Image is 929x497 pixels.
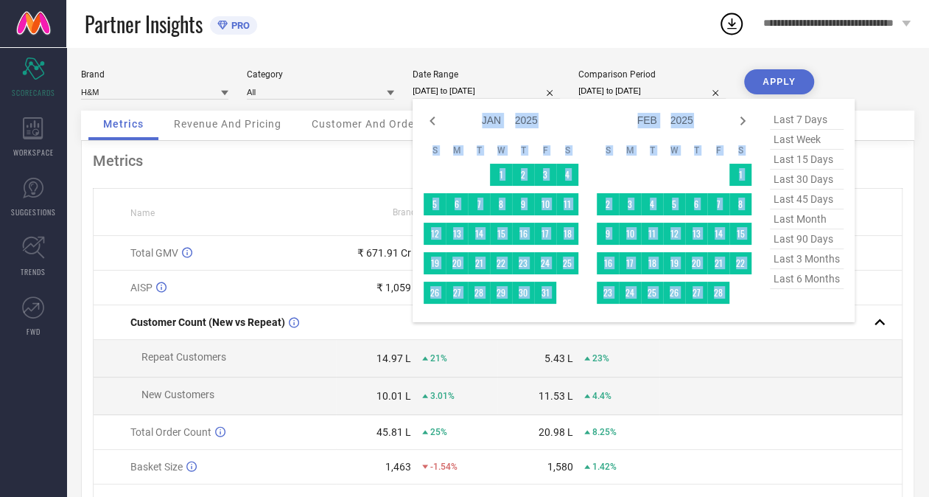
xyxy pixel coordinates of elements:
th: Sunday [597,145,619,156]
span: last 6 months [770,269,844,289]
div: ₹ 1,059 [376,282,411,293]
td: Tue Feb 18 2025 [641,252,663,274]
td: Mon Jan 27 2025 [446,282,468,304]
td: Mon Jan 13 2025 [446,223,468,245]
td: Fri Feb 14 2025 [707,223,729,245]
div: ₹ 671.91 Cr [357,247,411,259]
td: Fri Feb 07 2025 [707,193,729,215]
th: Wednesday [663,145,685,156]
td: Wed Jan 01 2025 [490,164,512,186]
td: Fri Jan 17 2025 [534,223,556,245]
td: Thu Jan 09 2025 [512,193,534,215]
th: Monday [446,145,468,156]
td: Fri Jan 03 2025 [534,164,556,186]
td: Wed Feb 05 2025 [663,193,685,215]
div: 1,580 [547,461,573,473]
td: Mon Jan 20 2025 [446,252,468,274]
td: Sat Feb 01 2025 [729,164,751,186]
span: Partner Insights [85,9,203,39]
span: last 45 days [770,190,844,209]
span: 23% [592,353,609,364]
td: Fri Jan 24 2025 [534,252,556,274]
th: Thursday [512,145,534,156]
td: Thu Feb 20 2025 [685,252,707,274]
th: Saturday [556,145,578,156]
td: Wed Jan 29 2025 [490,282,512,304]
td: Mon Feb 10 2025 [619,223,641,245]
div: Next month [734,112,751,130]
span: last week [770,130,844,150]
td: Sat Jan 25 2025 [556,252,578,274]
td: Wed Feb 26 2025 [663,282,685,304]
th: Tuesday [468,145,490,156]
td: Mon Jan 06 2025 [446,193,468,215]
th: Wednesday [490,145,512,156]
td: Thu Feb 27 2025 [685,282,707,304]
span: last 3 months [770,249,844,269]
th: Sunday [424,145,446,156]
th: Saturday [729,145,751,156]
span: last 7 days [770,110,844,130]
span: Repeat Customers [141,351,226,363]
div: Brand [81,69,228,80]
span: Metrics [103,118,144,130]
div: 11.53 L [539,390,573,402]
th: Friday [707,145,729,156]
div: Comparison Period [578,69,726,80]
td: Sat Feb 15 2025 [729,223,751,245]
span: 8.25% [592,427,617,437]
span: Brand Value [393,207,441,218]
span: WORKSPACE [13,147,54,158]
td: Tue Feb 25 2025 [641,282,663,304]
td: Mon Feb 24 2025 [619,282,641,304]
span: 21% [430,353,447,364]
td: Fri Jan 10 2025 [534,193,556,215]
span: 25% [430,427,447,437]
span: Customer Count (New vs Repeat) [130,316,285,328]
td: Tue Jan 21 2025 [468,252,490,274]
td: Fri Jan 31 2025 [534,282,556,304]
td: Thu Feb 06 2025 [685,193,707,215]
button: APPLY [744,69,814,94]
td: Sat Jan 11 2025 [556,193,578,215]
td: Sat Feb 22 2025 [729,252,751,274]
td: Tue Feb 04 2025 [641,193,663,215]
div: Category [247,69,394,80]
td: Wed Jan 22 2025 [490,252,512,274]
th: Monday [619,145,641,156]
td: Thu Feb 13 2025 [685,223,707,245]
td: Wed Feb 12 2025 [663,223,685,245]
span: 3.01% [430,391,455,401]
div: Date Range [413,69,560,80]
td: Wed Jan 08 2025 [490,193,512,215]
td: Sun Jan 12 2025 [424,223,446,245]
span: last 15 days [770,150,844,170]
div: 1,463 [385,461,411,473]
span: last 90 days [770,229,844,249]
th: Friday [534,145,556,156]
td: Sun Feb 02 2025 [597,193,619,215]
td: Wed Jan 15 2025 [490,223,512,245]
div: 5.43 L [544,352,573,364]
span: Customer And Orders [312,118,424,130]
td: Sun Jan 26 2025 [424,282,446,304]
div: 20.98 L [539,426,573,438]
td: Tue Jan 14 2025 [468,223,490,245]
span: SCORECARDS [12,87,55,98]
td: Tue Feb 11 2025 [641,223,663,245]
td: Mon Feb 03 2025 [619,193,641,215]
td: Sun Feb 16 2025 [597,252,619,274]
div: Metrics [93,152,902,170]
div: Open download list [718,10,745,37]
span: last month [770,209,844,229]
span: SUGGESTIONS [11,206,56,218]
span: Name [130,208,155,218]
span: 4.4% [592,391,611,401]
td: Sat Jan 04 2025 [556,164,578,186]
span: 1.42% [592,462,617,472]
td: Sun Feb 23 2025 [597,282,619,304]
span: -1.54% [430,462,458,472]
td: Mon Feb 17 2025 [619,252,641,274]
span: FWD [27,326,41,337]
td: Thu Jan 16 2025 [512,223,534,245]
